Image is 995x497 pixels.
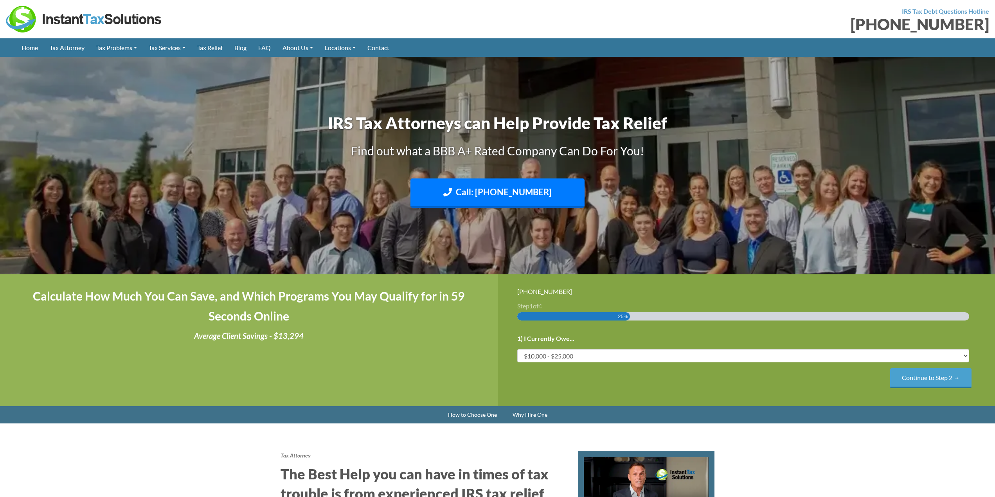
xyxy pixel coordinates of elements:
[362,38,395,57] a: Contact
[194,331,304,340] i: Average Client Savings - $13,294
[529,302,533,310] span: 1
[281,452,311,459] strong: Tax Attorney
[143,38,191,57] a: Tax Services
[504,16,990,32] div: [PHONE_NUMBER]
[191,38,229,57] a: Tax Relief
[538,302,542,310] span: 4
[229,38,252,57] a: Blog
[20,286,478,326] h4: Calculate How Much You Can Save, and Which Programs You May Qualify for in 59 Seconds Online
[890,368,972,388] input: Continue to Step 2 →
[440,406,505,423] a: How to Choose One
[517,335,574,343] label: 1) I Currently Owe...
[281,142,715,159] h3: Find out what a BBB A+ Rated Company Can Do For You!
[44,38,90,57] a: Tax Attorney
[517,303,976,309] h3: Step of
[6,14,162,22] a: Instant Tax Solutions Logo
[505,406,555,423] a: Why Hire One
[252,38,277,57] a: FAQ
[517,286,976,297] div: [PHONE_NUMBER]
[90,38,143,57] a: Tax Problems
[281,112,715,135] h1: IRS Tax Attorneys can Help Provide Tax Relief
[902,7,989,15] strong: IRS Tax Debt Questions Hotline
[618,312,628,321] span: 25%
[277,38,319,57] a: About Us
[6,6,162,32] img: Instant Tax Solutions Logo
[410,178,585,208] a: Call: [PHONE_NUMBER]
[16,38,44,57] a: Home
[319,38,362,57] a: Locations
